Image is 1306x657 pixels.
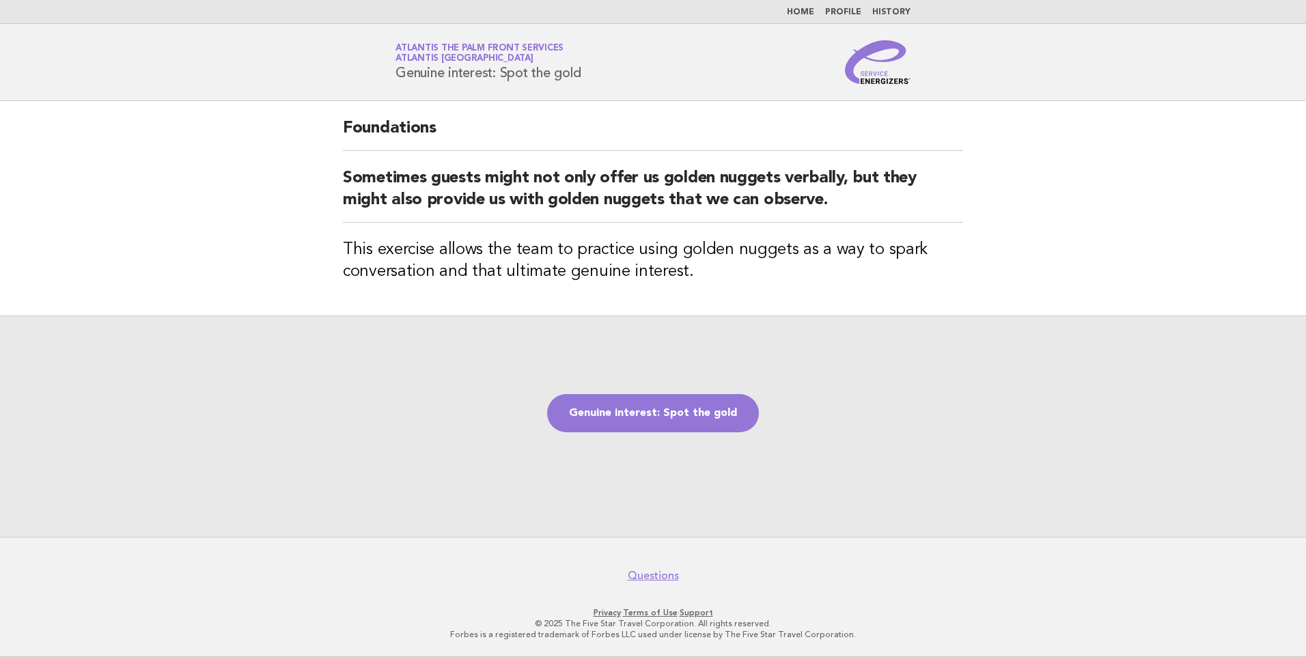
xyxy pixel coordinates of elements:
[872,8,911,16] a: History
[787,8,814,16] a: Home
[395,44,581,80] h1: Genuine interest: Spot the gold
[547,394,759,432] a: Genuine interest: Spot the gold
[845,40,911,84] img: Service Energizers
[343,167,963,223] h2: Sometimes guests might not only offer us golden nuggets verbally, but they might also provide us ...
[235,607,1071,618] p: · ·
[623,608,678,617] a: Terms of Use
[594,608,621,617] a: Privacy
[343,239,963,283] h3: This exercise allows the team to practice using golden nuggets as a way to spark conversation and...
[235,629,1071,640] p: Forbes is a registered trademark of Forbes LLC used under license by The Five Star Travel Corpora...
[680,608,713,617] a: Support
[395,55,533,64] span: Atlantis [GEOGRAPHIC_DATA]
[825,8,861,16] a: Profile
[628,569,679,583] a: Questions
[235,618,1071,629] p: © 2025 The Five Star Travel Corporation. All rights reserved.
[395,44,564,63] a: Atlantis The Palm Front ServicesAtlantis [GEOGRAPHIC_DATA]
[343,117,963,151] h2: Foundations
